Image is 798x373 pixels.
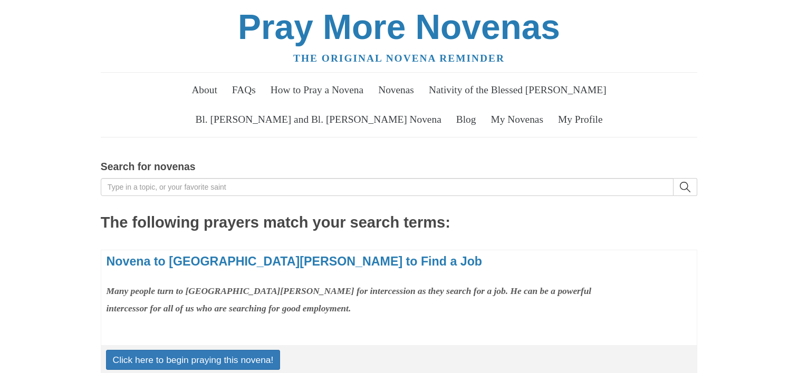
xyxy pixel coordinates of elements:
a: Blog [450,105,482,134]
h2: The following prayers match your search terms: [101,214,697,231]
a: The original novena reminder [293,53,505,64]
a: Bl. [PERSON_NAME] and Bl. [PERSON_NAME] Novena [189,105,447,134]
a: How to Pray a Novena [264,75,370,105]
a: Novena to [GEOGRAPHIC_DATA][PERSON_NAME] to Find a Job [107,254,483,268]
a: Nativity of the Blessed [PERSON_NAME] [422,75,612,105]
input: Type in a topic, or your favorite saint [101,178,674,196]
a: Click here to begin praying this novena! [106,350,281,370]
strong: Many people turn to [GEOGRAPHIC_DATA][PERSON_NAME] for intercession as they search for a job. He ... [107,286,592,313]
a: About [186,75,224,105]
a: My Novenas [485,105,550,134]
button: search [674,178,697,196]
a: My Profile [552,105,609,134]
label: Search for novenas [101,158,196,175]
a: FAQs [226,75,262,105]
a: Novenas [372,75,420,105]
a: Pray More Novenas [238,7,560,46]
